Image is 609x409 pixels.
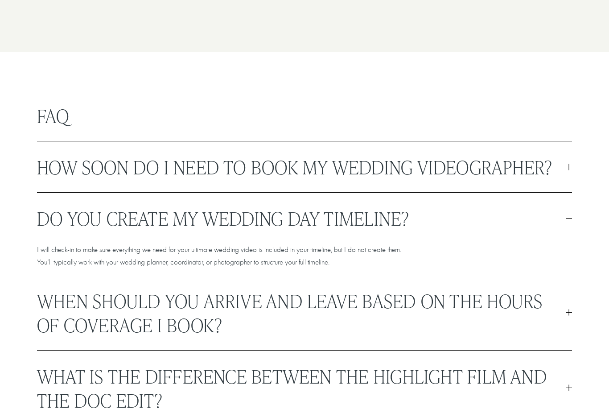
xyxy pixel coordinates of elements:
[37,244,572,274] div: Do you create my wedding day timeline?
[37,275,572,350] button: When should you arrive and leave based on the hours of coverage I book?
[37,206,566,230] span: Do you create my wedding day timeline?
[37,155,566,179] span: How soon do I need to book my wedding videographer?
[37,105,572,126] h2: FAQ
[37,244,411,268] p: I will check-in to make sure everything we need for your ultimate wedding video is included in yo...
[37,193,572,244] button: Do you create my wedding day timeline?
[37,289,566,337] span: When should you arrive and leave based on the hours of coverage I book?
[37,141,572,192] button: How soon do I need to book my wedding videographer?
